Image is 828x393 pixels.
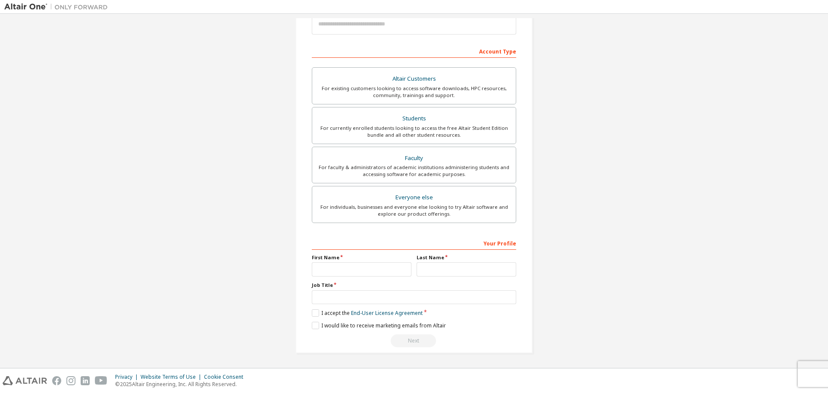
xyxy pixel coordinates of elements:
a: End-User License Agreement [351,309,423,317]
div: Privacy [115,374,141,380]
div: Website Terms of Use [141,374,204,380]
img: youtube.svg [95,376,107,385]
img: facebook.svg [52,376,61,385]
div: Altair Customers [317,73,511,85]
label: I accept the [312,309,423,317]
div: Faculty [317,152,511,164]
img: instagram.svg [66,376,75,385]
div: For existing customers looking to access software downloads, HPC resources, community, trainings ... [317,85,511,99]
p: © 2025 Altair Engineering, Inc. All Rights Reserved. [115,380,248,388]
div: For faculty & administrators of academic institutions administering students and accessing softwa... [317,164,511,178]
img: linkedin.svg [81,376,90,385]
div: Read and acccept EULA to continue [312,334,516,347]
label: First Name [312,254,411,261]
div: For individuals, businesses and everyone else looking to try Altair software and explore our prod... [317,204,511,217]
label: Last Name [417,254,516,261]
div: Students [317,113,511,125]
label: I would like to receive marketing emails from Altair [312,322,446,329]
div: Your Profile [312,236,516,250]
div: For currently enrolled students looking to access the free Altair Student Edition bundle and all ... [317,125,511,138]
div: Everyone else [317,192,511,204]
img: altair_logo.svg [3,376,47,385]
img: Altair One [4,3,112,11]
label: Job Title [312,282,516,289]
div: Cookie Consent [204,374,248,380]
div: Account Type [312,44,516,58]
